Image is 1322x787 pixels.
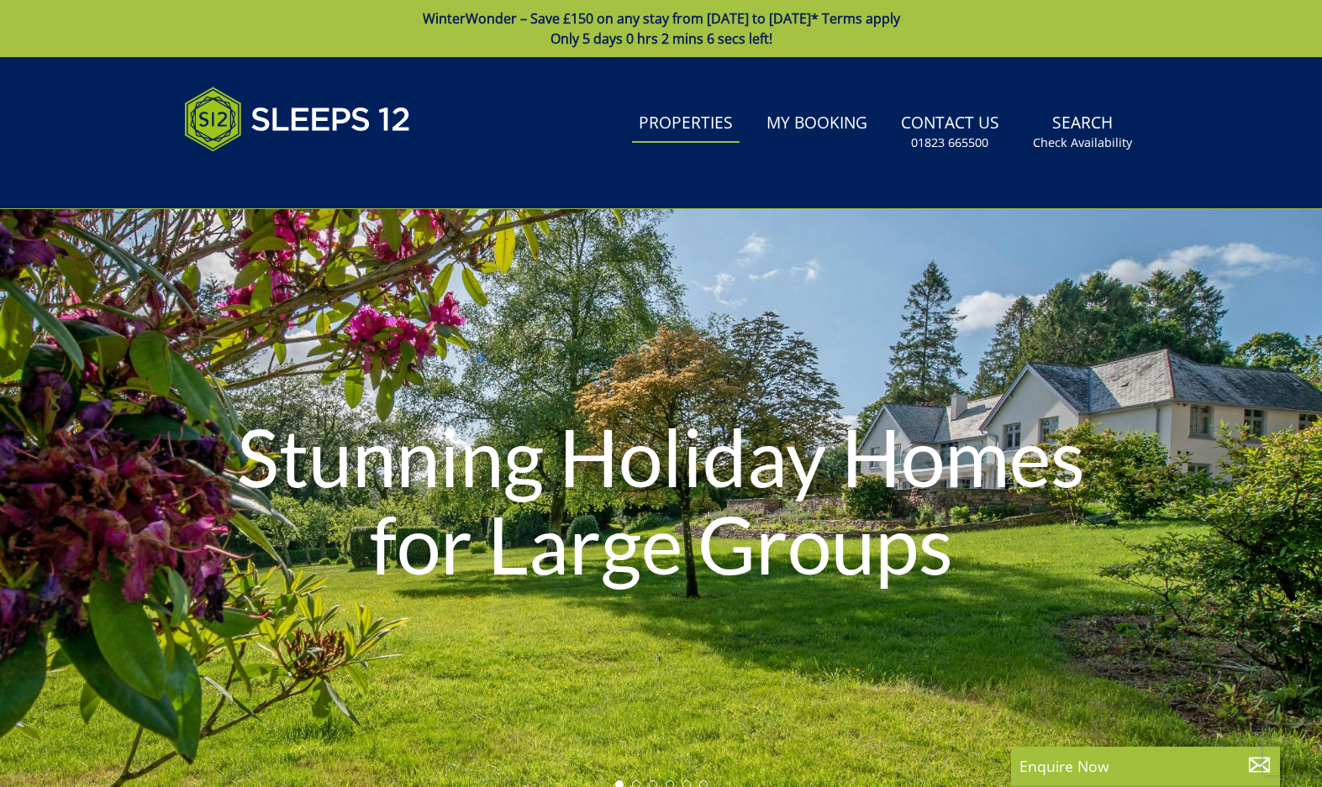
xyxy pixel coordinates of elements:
h1: Stunning Holiday Homes for Large Groups [198,380,1124,622]
small: Check Availability [1033,134,1132,151]
a: SearchCheck Availability [1026,105,1139,160]
a: Properties [632,105,740,143]
iframe: Customer reviews powered by Trustpilot [176,171,352,186]
a: My Booking [760,105,874,143]
small: 01823 665500 [911,134,988,151]
p: Enquire Now [1019,755,1272,777]
img: Sleeps 12 [184,77,411,161]
a: Contact Us01823 665500 [894,105,1006,160]
span: Only 5 days 0 hrs 2 mins 6 secs left! [550,29,772,48]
